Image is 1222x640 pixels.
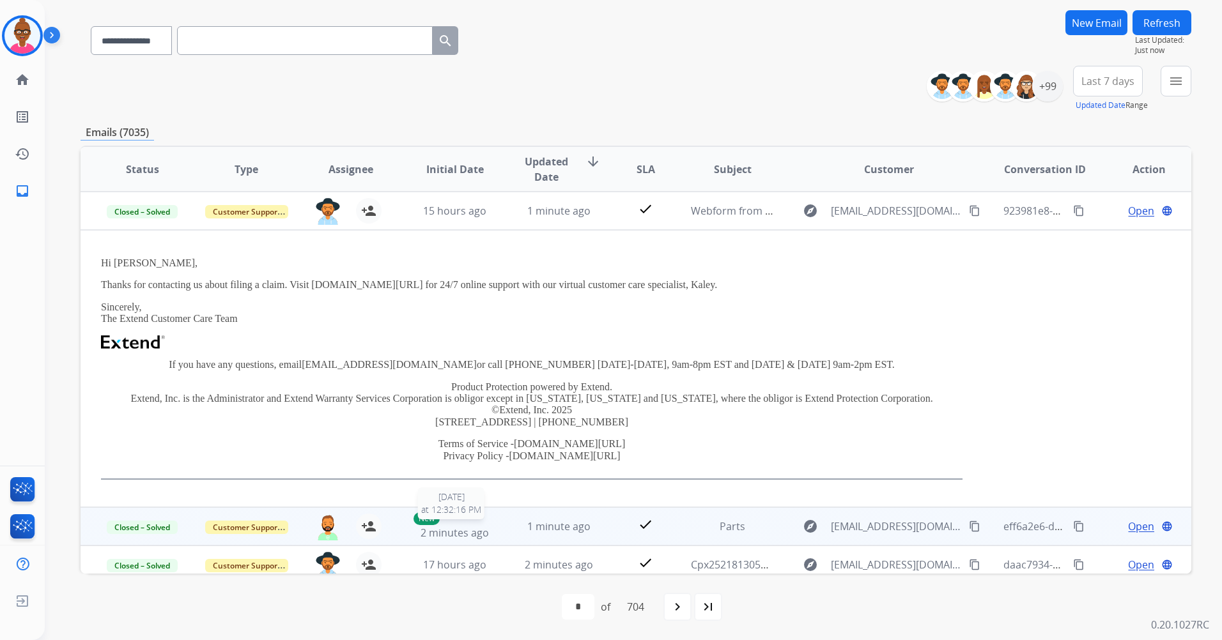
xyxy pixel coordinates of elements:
div: +99 [1032,71,1063,102]
mat-icon: history [15,146,30,162]
mat-icon: content_copy [1073,559,1085,570]
img: agent-avatar [315,514,341,540]
span: Just now [1135,45,1191,56]
span: eff6a2e6-d8f8-4e30-a448-3508c83f1fea [1003,519,1188,533]
mat-icon: person_add [361,557,376,572]
span: Closed – Solved [107,521,178,534]
p: Thanks for contacting us about filing a claim. Visit [DOMAIN_NAME][URL] for 24/7 online support w... [101,279,963,291]
mat-icon: language [1161,205,1173,217]
button: Last 7 days [1073,66,1143,96]
span: Parts [720,519,745,533]
mat-icon: explore [803,557,818,572]
mat-icon: content_copy [969,559,980,570]
span: Conversation ID [1004,162,1086,177]
mat-icon: content_copy [969,205,980,217]
span: Open [1128,519,1154,534]
span: Open [1128,557,1154,572]
img: Extend Logo [101,335,165,349]
span: Customer [864,162,914,177]
span: Customer Support [205,521,288,534]
span: 2 minutes ago [421,526,489,540]
span: [DATE] [421,491,481,503]
mat-icon: content_copy [1073,521,1085,532]
mat-icon: explore [803,203,818,218]
img: agent-avatar [315,552,341,579]
button: Refresh [1133,10,1191,35]
mat-icon: navigate_next [670,599,685,614]
span: [EMAIL_ADDRESS][DOMAIN_NAME] [831,519,962,534]
span: Updated Date [518,154,575,185]
mat-icon: check [638,517,653,532]
mat-icon: search [438,33,453,49]
span: Open [1128,203,1154,218]
p: Terms of Service - Privacy Policy - [101,438,963,462]
mat-icon: content_copy [1073,205,1085,217]
mat-icon: person_add [361,203,376,218]
span: Range [1076,100,1148,110]
span: Assignee [329,162,373,177]
button: New Email [1065,10,1127,35]
mat-icon: list_alt [15,109,30,125]
span: 923981e8-0659-4a10-a393-e9ac19344346 [1003,204,1200,218]
p: Emails (7035) [81,125,154,141]
p: If you have any questions, email or call [PHONE_NUMBER] [DATE]-[DATE], 9am-8pm EST and [DATE] & [... [101,359,963,370]
mat-icon: inbox [15,183,30,199]
div: 704 [617,594,654,620]
span: Customer Support [205,559,288,572]
p: Product Protection powered by Extend. Extend, Inc. is the Administrator and Extend Warranty Servi... [101,381,963,429]
mat-icon: content_copy [969,521,980,532]
span: [EMAIL_ADDRESS][DOMAIN_NAME] [831,203,962,218]
mat-icon: arrow_downward [585,154,601,169]
span: 2 minutes ago [525,558,593,572]
span: 1 minute ago [527,204,591,218]
span: at 12:32:16 PM [421,503,481,516]
mat-icon: check [638,555,653,570]
mat-icon: person_add [361,519,376,534]
span: Cpx252181305488306 damaged order [691,558,873,572]
span: daac7934-a76a-4e59-8d10-e8ff64a430a5 [1003,558,1196,572]
p: Hi [PERSON_NAME], [101,257,963,269]
span: Last Updated: [1135,35,1191,45]
span: Initial Date [426,162,484,177]
img: avatar [4,18,40,54]
span: Subject [714,162,752,177]
div: of [601,599,610,614]
span: 1 minute ago [527,519,591,533]
mat-icon: last_page [700,599,716,614]
a: [DOMAIN_NAME][URL] [509,450,620,461]
a: [EMAIL_ADDRESS][DOMAIN_NAME] [302,359,477,370]
span: 17 hours ago [423,558,486,572]
p: 0.20.1027RC [1151,617,1209,632]
mat-icon: language [1161,521,1173,532]
p: New [414,512,440,525]
span: 15 hours ago [423,204,486,218]
mat-icon: language [1161,559,1173,570]
img: agent-avatar [315,198,341,225]
mat-icon: check [638,201,653,217]
span: Last 7 days [1081,79,1134,84]
a: [DOMAIN_NAME][URL] [514,438,625,449]
th: Action [1087,147,1191,192]
span: SLA [637,162,655,177]
span: Webform from [EMAIL_ADDRESS][DOMAIN_NAME] on [DATE] [691,204,980,218]
span: Customer Support [205,205,288,218]
span: Closed – Solved [107,559,178,572]
mat-icon: menu [1168,73,1184,89]
mat-icon: home [15,72,30,88]
p: Sincerely, The Extend Customer Care Team [101,301,963,325]
button: Updated Date [1076,100,1125,110]
span: [EMAIL_ADDRESS][DOMAIN_NAME] [831,557,962,572]
mat-icon: explore [803,519,818,534]
span: Status [126,162,159,177]
span: Type [235,162,258,177]
span: Closed – Solved [107,205,178,218]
